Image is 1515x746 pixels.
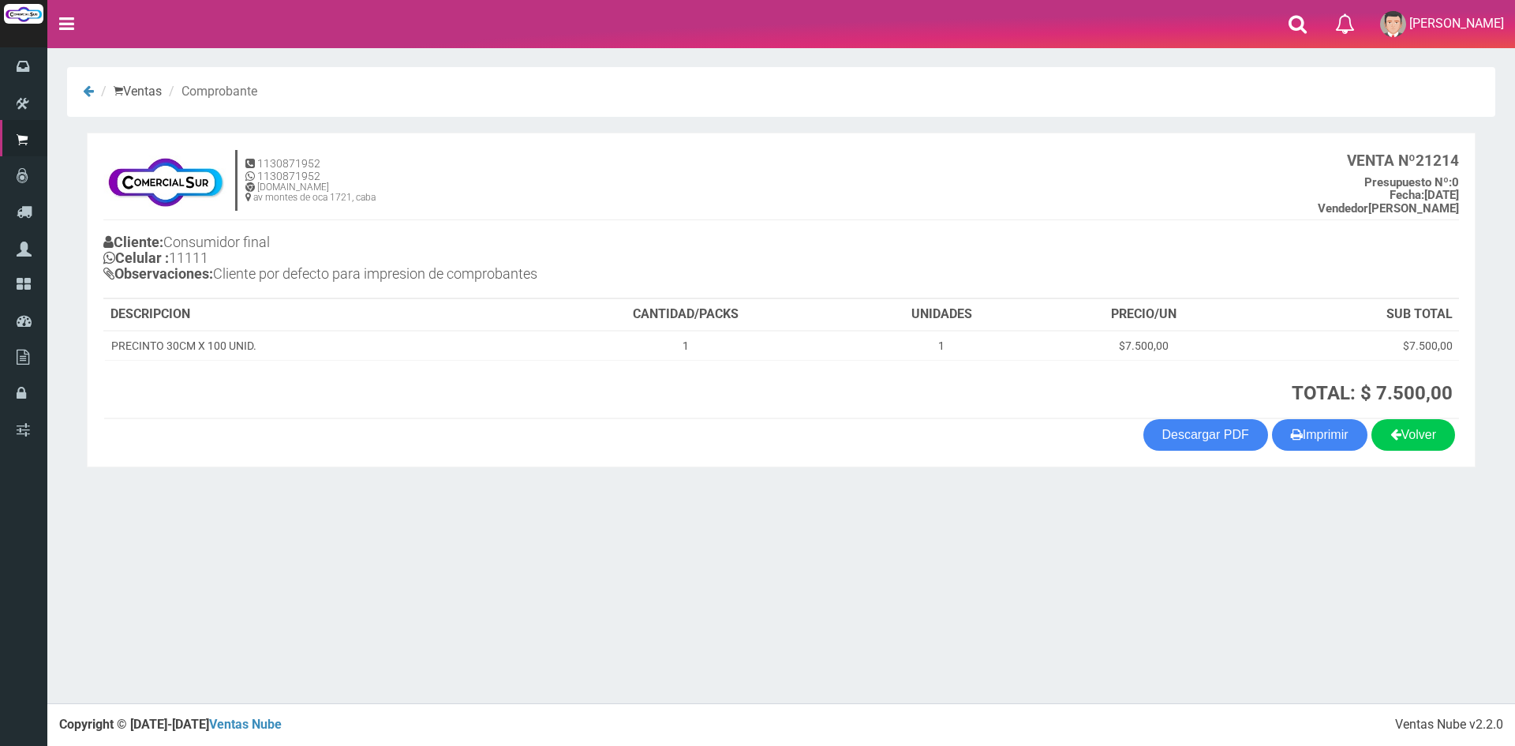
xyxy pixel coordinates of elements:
th: PRECIO/UN [1040,299,1248,331]
b: 21214 [1347,152,1459,170]
h5: 1130871952 1130871952 [245,158,376,182]
th: CANTIDAD/PACKS [528,299,844,331]
div: Ventas Nube v2.2.0 [1395,716,1503,734]
b: Celular : [103,249,169,266]
b: Observaciones: [103,265,213,282]
img: f695dc5f3a855ddc19300c990e0c55a2.jpg [103,149,227,212]
strong: Copyright © [DATE]-[DATE] [59,717,282,732]
li: Comprobante [165,83,257,101]
td: PRECINTO 30CM X 100 UNID. [104,331,528,361]
b: [DATE] [1390,188,1459,202]
td: $7.500,00 [1248,331,1459,361]
b: [PERSON_NAME] [1318,201,1459,216]
strong: Fecha: [1390,188,1424,202]
button: Imprimir [1272,419,1367,451]
strong: Presupuesto Nº: [1364,175,1452,189]
a: Descargar PDF [1143,419,1268,451]
b: 0 [1364,175,1459,189]
th: DESCRIPCION [104,299,528,331]
h6: [DOMAIN_NAME] av montes de oca 1721, caba [245,182,376,203]
li: Ventas [97,83,162,101]
th: SUB TOTAL [1248,299,1459,331]
th: UNIDADES [844,299,1039,331]
strong: Vendedor [1318,201,1368,216]
td: 1 [528,331,844,361]
td: $7.500,00 [1040,331,1248,361]
h4: Consumidor final 11111 Cliente por defecto para impresion de comprobantes [103,231,781,289]
span: [PERSON_NAME] [1409,16,1504,31]
img: User Image [1380,11,1406,37]
strong: TOTAL: $ 7.500,00 [1292,382,1453,404]
a: Ventas Nube [209,717,282,732]
img: Logo grande [4,4,43,24]
strong: VENTA Nº [1347,152,1416,170]
a: Volver [1371,419,1455,451]
b: Cliente: [103,234,163,250]
td: 1 [844,331,1039,361]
